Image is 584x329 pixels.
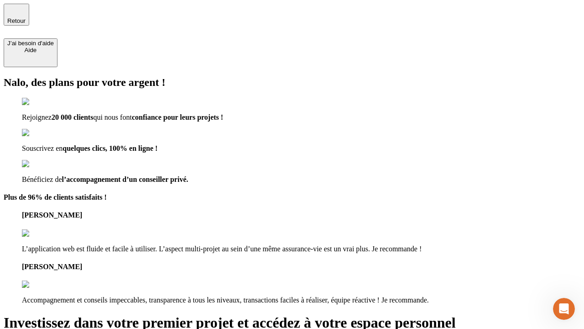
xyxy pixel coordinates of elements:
h2: Nalo, des plans pour votre argent ! [4,76,580,89]
span: Rejoignez [22,113,52,121]
span: qui nous font [93,113,131,121]
p: L’application web est fluide et facile à utiliser. L’aspect multi-projet au sein d’une même assur... [22,245,580,253]
button: J’ai besoin d'aideAide [4,38,57,67]
span: quelques clics, 100% en ligne ! [63,144,157,152]
span: confiance pour leurs projets ! [132,113,223,121]
span: Bénéficiez de [22,175,62,183]
div: Aide [7,47,54,53]
span: l’accompagnement d’un conseiller privé. [62,175,188,183]
h4: [PERSON_NAME] [22,263,580,271]
span: Retour [7,17,26,24]
iframe: Intercom live chat [553,298,575,320]
img: checkmark [22,98,61,106]
img: reviews stars [22,281,67,289]
span: Souscrivez en [22,144,63,152]
img: checkmark [22,129,61,137]
img: reviews stars [22,229,67,238]
h4: [PERSON_NAME] [22,211,580,219]
h4: Plus de 96% de clients satisfaits ! [4,193,580,202]
div: J’ai besoin d'aide [7,40,54,47]
button: Retour [4,4,29,26]
span: 20 000 clients [52,113,94,121]
img: checkmark [22,160,61,168]
p: Accompagnement et conseils impeccables, transparence à tous les niveaux, transactions faciles à r... [22,296,580,304]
